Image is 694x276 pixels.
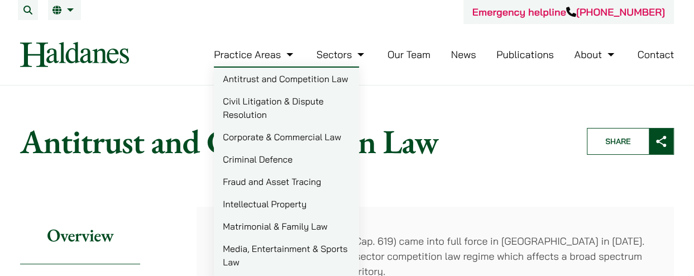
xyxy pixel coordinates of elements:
[214,215,359,237] a: Matrimonial & Family Law
[451,48,476,61] a: News
[317,48,367,61] a: Sectors
[214,90,359,126] a: Civil Litigation & Dispute Resolution
[214,237,359,273] a: Media, Entertainment & Sports Law
[20,121,568,161] h1: Antitrust and Competition Law
[214,68,359,90] a: Antitrust and Competition Law
[214,126,359,148] a: Corporate & Commercial Law
[496,48,554,61] a: Publications
[52,6,76,15] a: EN
[20,207,140,264] h2: Overview
[587,128,674,155] button: Share
[472,6,665,18] a: Emergency helpline[PHONE_NUMBER]
[637,48,674,61] a: Contact
[387,48,430,61] a: Our Team
[20,42,129,67] img: Logo of Haldanes
[214,193,359,215] a: Intellectual Property
[587,129,649,154] span: Share
[574,48,616,61] a: About
[214,48,296,61] a: Practice Areas
[214,170,359,193] a: Fraud and Asset Tracing
[214,148,359,170] a: Criminal Defence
